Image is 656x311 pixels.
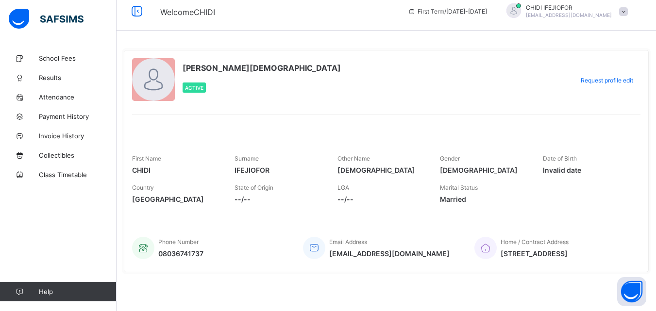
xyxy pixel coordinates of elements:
[235,166,322,174] span: IFEJIOFOR
[501,238,569,246] span: Home / Contract Address
[497,3,633,19] div: CHIDIIFEJIOFOR
[408,8,487,15] span: session/term information
[337,166,425,174] span: [DEMOGRAPHIC_DATA]
[337,184,349,191] span: LGA
[39,171,117,179] span: Class Timetable
[543,155,577,162] span: Date of Birth
[235,195,322,203] span: --/--
[526,4,612,11] span: CHIDI IFEJIOFOR
[39,113,117,120] span: Payment History
[158,238,199,246] span: Phone Number
[39,132,117,140] span: Invoice History
[235,184,273,191] span: State of Origin
[39,54,117,62] span: School Fees
[617,277,646,306] button: Open asap
[132,184,154,191] span: Country
[39,151,117,159] span: Collectibles
[440,195,528,203] span: Married
[9,9,84,29] img: safsims
[526,12,612,18] span: [EMAIL_ADDRESS][DOMAIN_NAME]
[337,155,370,162] span: Other Name
[501,249,569,258] span: [STREET_ADDRESS]
[160,7,215,17] span: Welcome CHIDI
[158,249,203,258] span: 08036741737
[39,288,116,295] span: Help
[132,155,161,162] span: First Name
[581,77,633,84] span: Request profile edit
[185,85,203,91] span: Active
[329,249,450,258] span: [EMAIL_ADDRESS][DOMAIN_NAME]
[543,166,631,174] span: Invalid date
[39,93,117,101] span: Attendance
[329,238,367,246] span: Email Address
[132,195,220,203] span: [GEOGRAPHIC_DATA]
[440,166,528,174] span: [DEMOGRAPHIC_DATA]
[337,195,425,203] span: --/--
[235,155,259,162] span: Surname
[132,166,220,174] span: CHIDI
[183,63,341,73] span: [PERSON_NAME][DEMOGRAPHIC_DATA]
[440,184,478,191] span: Marital Status
[440,155,460,162] span: Gender
[39,74,117,82] span: Results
